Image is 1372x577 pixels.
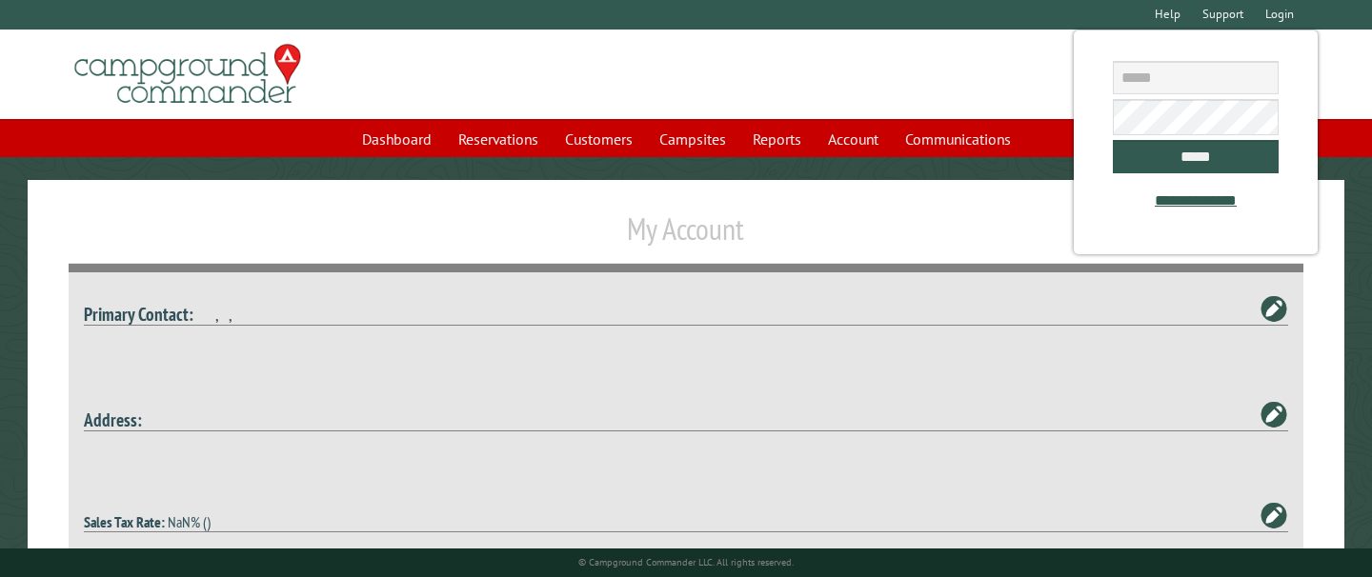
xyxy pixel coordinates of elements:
a: Dashboard [351,121,443,157]
strong: Primary Contact: [84,302,193,326]
strong: Address: [84,408,142,431]
a: Customers [554,121,644,157]
a: Account [817,121,890,157]
a: Communications [894,121,1022,157]
strong: Sales Tax Rate: [84,512,165,531]
span: NaN% () [168,512,211,531]
a: Reservations [447,121,550,157]
h1: My Account [69,210,1303,263]
a: Reports [741,121,813,157]
h4: , , [84,303,1288,326]
small: © Campground Commander LLC. All rights reserved. [578,556,794,568]
a: Campsites [648,121,737,157]
img: Campground Commander [69,37,307,111]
